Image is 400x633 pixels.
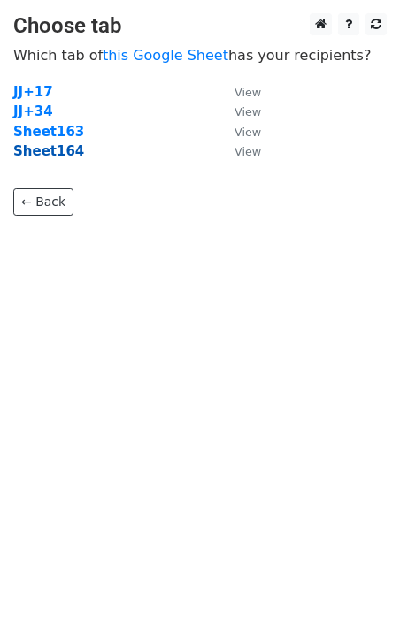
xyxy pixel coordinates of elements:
h3: Choose tab [13,13,387,39]
a: this Google Sheet [103,47,228,64]
a: ← Back [13,188,73,216]
a: View [217,143,261,159]
small: View [235,105,261,118]
a: JJ+34 [13,103,53,119]
a: Sheet163 [13,124,84,140]
small: View [235,126,261,139]
a: View [217,84,261,100]
a: JJ+17 [13,84,53,100]
p: Which tab of has your recipients? [13,46,387,65]
a: View [217,103,261,119]
a: View [217,124,261,140]
small: View [235,145,261,158]
small: View [235,86,261,99]
a: Sheet164 [13,143,84,159]
iframe: Chat Widget [312,548,400,633]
